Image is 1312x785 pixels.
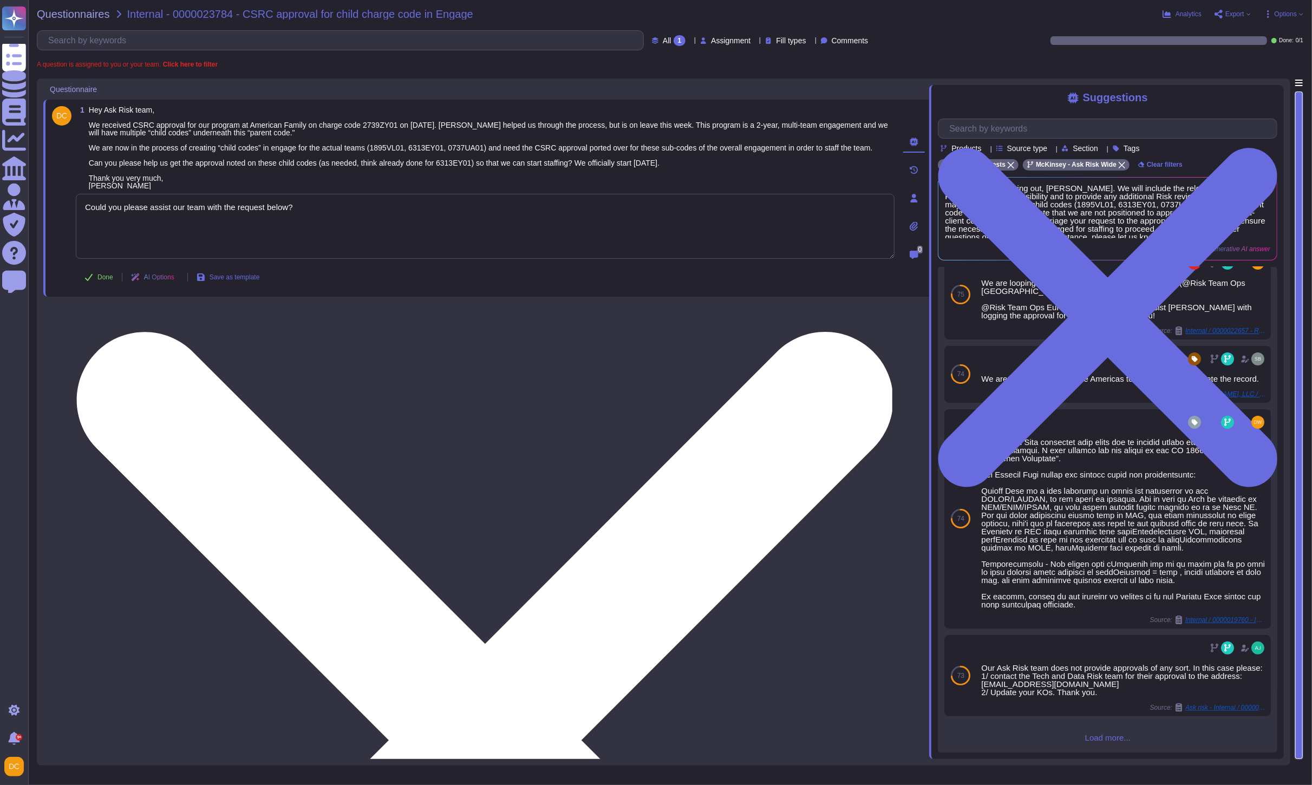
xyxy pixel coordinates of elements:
input: Search by keywords [43,31,643,50]
span: A question is assigned to you or your team. [37,61,218,68]
div: 1 [674,35,686,46]
img: user [52,106,71,126]
span: Analytics [1176,11,1202,17]
span: Source: [1150,616,1267,624]
input: Search by keywords [944,119,1277,138]
div: Lor Ipsumd Sita consectet adip elits doe te incidid utlabo etdolor Magnaa/ENI adm vEniamqui. N ex... [981,438,1267,609]
textarea: Could you please assist our team with the request below? [76,194,895,259]
span: Ask risk - Internal / 0000020935 - INC8351493 - Install software in a Kiosk laptop [1185,704,1267,711]
span: Fill types [776,37,806,44]
button: user [2,755,31,779]
span: 73 [957,672,964,679]
span: 1 [76,106,84,114]
span: 74 [957,371,964,377]
span: Done: [1279,38,1294,43]
span: Comments [832,37,869,44]
b: Click here to filter [161,61,218,68]
span: Hey Ask Risk team, We received CSRC approval for our program at American Family on charge code 27... [89,106,888,190]
div: 9+ [16,734,22,741]
span: All [663,37,671,44]
span: Assignment [711,37,750,44]
span: Internal - 0000023784 - CSRC approval for child charge code in Engage [127,9,473,19]
span: 74 [957,515,964,522]
img: user [1251,352,1264,365]
img: user [1251,642,1264,655]
span: 0 / 1 [1296,38,1303,43]
span: Source: [1150,703,1267,712]
span: 0 [917,246,923,253]
span: Options [1275,11,1297,17]
span: 75 [957,291,964,298]
span: Internal / 0000019760 - INC8303229 - Re: i-staffing update on [PERSON_NAME] [1185,617,1267,623]
span: Load more... [938,734,1277,742]
span: Questionnaire [50,86,97,93]
button: Analytics [1163,10,1202,18]
span: Questionnaires [37,9,110,19]
span: Export [1225,11,1244,17]
img: user [1251,416,1264,429]
div: Our Ask Risk team does not provide approvals of any sort. In this case please: 1/ contact the Tec... [981,664,1267,696]
img: user [4,757,24,776]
